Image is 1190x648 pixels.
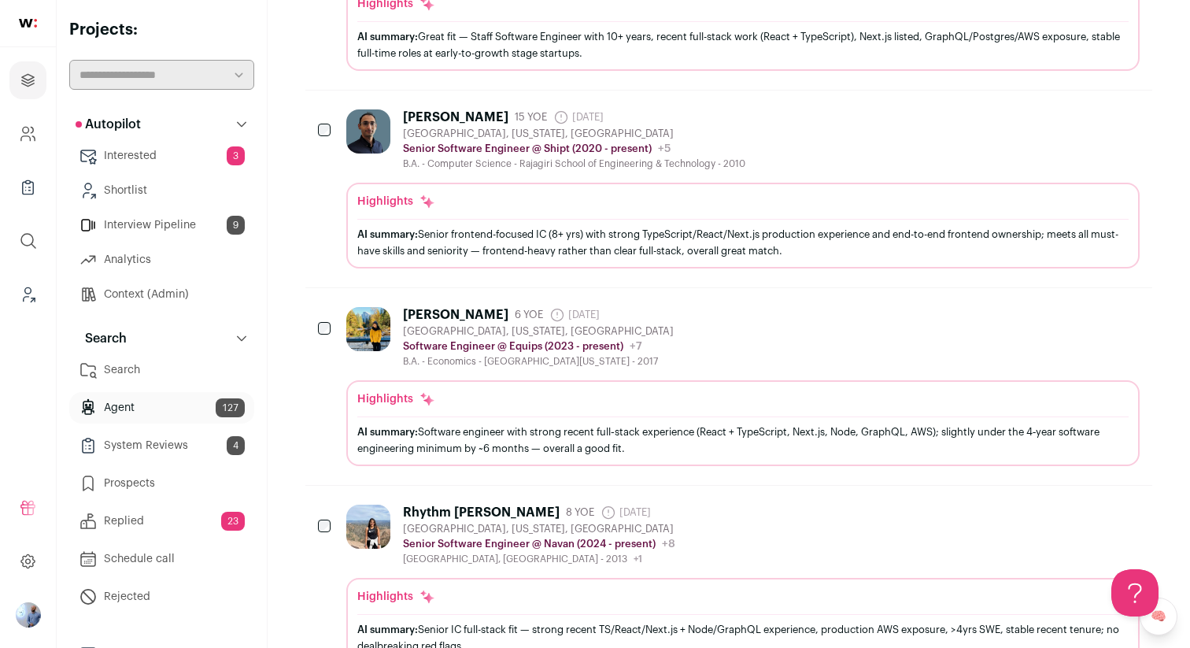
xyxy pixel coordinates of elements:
a: 🧠 [1140,598,1177,635]
button: Search [69,323,254,354]
span: 6 YOE [515,309,543,321]
a: Leads (Backoffice) [9,276,46,313]
span: 8 YOE [566,506,594,519]
a: Analytics [69,244,254,276]
span: +7 [630,341,642,352]
div: Rhythm [PERSON_NAME] [403,505,560,520]
a: Shortlist [69,175,254,206]
a: [PERSON_NAME] 15 YOE [DATE] [GEOGRAPHIC_DATA], [US_STATE], [GEOGRAPHIC_DATA] Senior Software Engi... [346,109,1140,268]
a: Context (Admin) [69,279,254,310]
img: 97332-medium_jpg [16,602,41,628]
p: Search [76,329,127,348]
p: Software Engineer @ Equips (2023 - present) [403,340,623,353]
div: Highlights [357,589,435,605]
div: [GEOGRAPHIC_DATA], [GEOGRAPHIC_DATA] - 2013 [403,553,675,565]
p: Senior Software Engineer @ Shipt (2020 - present) [403,143,652,155]
p: Senior Software Engineer @ Navan (2024 - present) [403,538,656,550]
span: [DATE] [601,505,651,520]
a: Agent127 [69,392,254,424]
img: 31d0bca007146bcf8d415d0a841b5669d21690404958972f4f2025d96a3b18ad [346,505,390,549]
a: Company and ATS Settings [9,115,46,153]
div: [GEOGRAPHIC_DATA], [US_STATE], [GEOGRAPHIC_DATA] [403,128,745,140]
button: Open dropdown [16,602,41,628]
h2: Projects: [69,19,254,41]
div: Senior frontend-focused IC (8+ yrs) with strong TypeScript/React/Next.js production experience an... [357,226,1129,259]
a: Interested3 [69,140,254,172]
span: 3 [227,146,245,165]
a: Company Lists [9,168,46,206]
div: Great fit — Staff Software Engineer with 10+ years, recent full-stack work (React + TypeScript), ... [357,28,1129,61]
span: +5 [658,143,671,154]
div: Software engineer with strong recent full‑stack experience (React + TypeScript, Next.js, Node, Gr... [357,424,1129,457]
iframe: Help Scout Beacon - Open [1111,569,1159,617]
a: Replied23 [69,505,254,537]
span: 9 [227,216,245,235]
a: Projects [9,61,46,99]
div: [PERSON_NAME] [403,307,508,323]
span: AI summary: [357,31,418,42]
span: [DATE] [549,307,600,323]
span: 4 [227,436,245,455]
span: +1 [634,554,642,564]
a: Schedule call [69,543,254,575]
div: [PERSON_NAME] [403,109,508,125]
a: Rejected [69,581,254,613]
button: Autopilot [69,109,254,140]
span: AI summary: [357,229,418,239]
a: Interview Pipeline9 [69,209,254,241]
img: 841ff721b22283498721f489e32c6db99301e1e526ca4d8e1711d810ba4ccdf8 [346,307,390,351]
a: [PERSON_NAME] 6 YOE [DATE] [GEOGRAPHIC_DATA], [US_STATE], [GEOGRAPHIC_DATA] Software Engineer @ E... [346,307,1140,466]
div: [GEOGRAPHIC_DATA], [US_STATE], [GEOGRAPHIC_DATA] [403,523,675,535]
a: System Reviews4 [69,430,254,461]
img: wellfound-shorthand-0d5821cbd27db2630d0214b213865d53afaa358527fdda9d0ea32b1df1b89c2c.svg [19,19,37,28]
span: [DATE] [553,109,604,125]
p: Autopilot [76,115,141,134]
span: 127 [216,398,245,417]
span: +8 [662,539,675,550]
div: B.A. - Economics - [GEOGRAPHIC_DATA][US_STATE] - 2017 [403,355,674,368]
a: Search [69,354,254,386]
span: 15 YOE [515,111,547,124]
div: [GEOGRAPHIC_DATA], [US_STATE], [GEOGRAPHIC_DATA] [403,325,674,338]
img: 0ee16c5329e941d988233179b5483821be9568f1ab672f3b18a597cc3e294286 [346,109,390,154]
a: Prospects [69,468,254,499]
div: Highlights [357,391,435,407]
span: AI summary: [357,624,418,635]
div: B.A. - Computer Science - Rajagiri School of Engineering & Technology - 2010 [403,157,745,170]
span: AI summary: [357,427,418,437]
span: 23 [221,512,245,531]
div: Highlights [357,194,435,209]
